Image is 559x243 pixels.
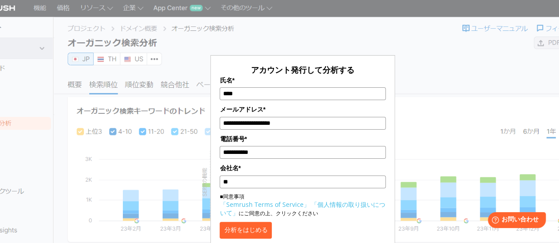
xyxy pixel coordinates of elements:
button: 分析をはじめる [220,222,272,239]
label: メールアドレス* [220,105,385,114]
span: アカウント発行して分析する [251,64,354,75]
a: 「Semrush Terms of Service」 [220,200,309,209]
iframe: Help widget launcher [480,209,549,233]
label: 電話番号* [220,134,385,144]
a: 「個人情報の取り扱いについて」 [220,200,385,217]
p: ■同意事項 にご同意の上、クリックください [220,193,385,217]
